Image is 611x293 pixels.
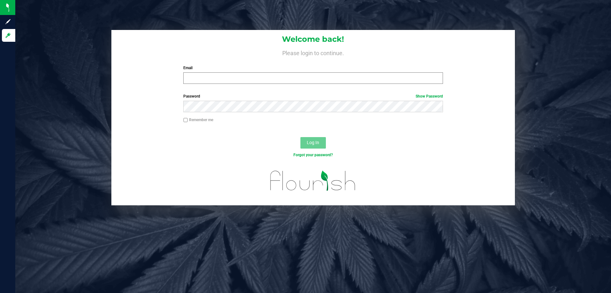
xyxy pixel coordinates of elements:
[183,65,443,71] label: Email
[183,94,200,99] span: Password
[5,18,11,25] inline-svg: Sign up
[416,94,443,99] a: Show Password
[183,118,188,122] input: Remember me
[293,153,333,157] a: Forgot your password?
[307,140,319,145] span: Log In
[183,117,213,123] label: Remember me
[111,48,515,56] h4: Please login to continue.
[5,32,11,39] inline-svg: Log in
[300,137,326,149] button: Log In
[111,35,515,43] h1: Welcome back!
[263,165,363,197] img: flourish_logo.svg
